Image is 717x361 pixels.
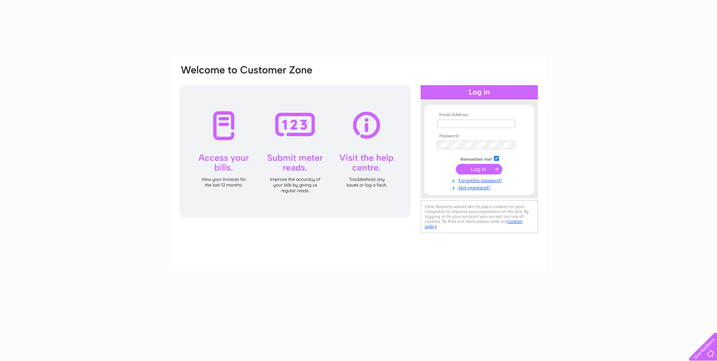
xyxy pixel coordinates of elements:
[456,164,502,174] input: Submit
[435,112,523,118] th: Email Address:
[435,134,523,139] th: Password:
[421,200,538,233] div: Clear Business would like to place cookies on your computer to improve your experience of the sit...
[437,184,523,191] a: Not registered?
[425,219,522,229] a: cookies policy
[435,155,523,162] td: Remember me?
[437,176,523,184] a: Forgotten password?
